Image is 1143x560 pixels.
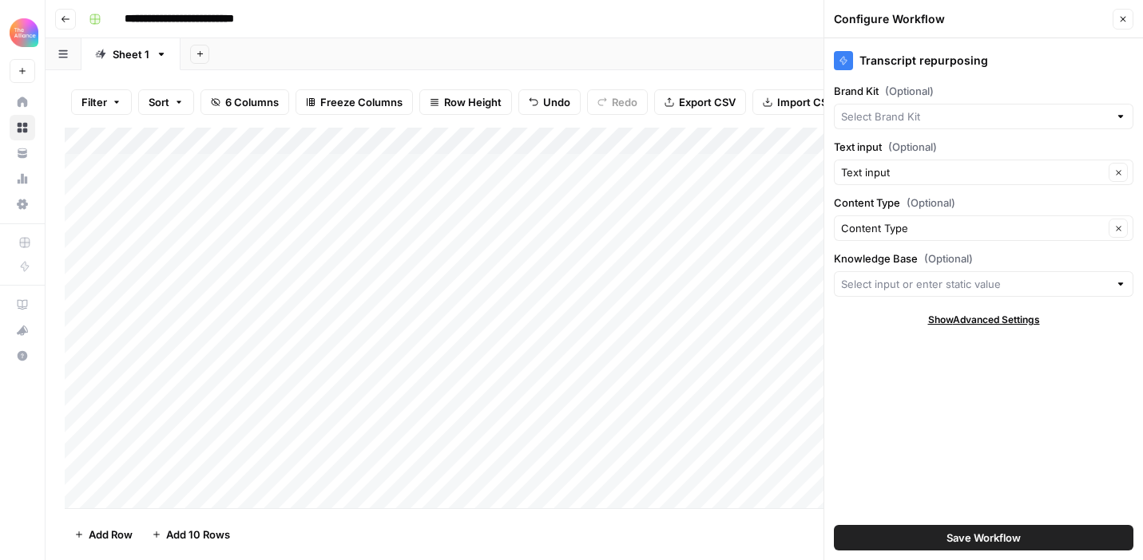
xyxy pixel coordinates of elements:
label: Content Type [834,195,1133,211]
input: Text input [841,164,1104,180]
span: Sort [149,94,169,110]
a: AirOps Academy [10,292,35,317]
button: Import CSV [752,89,845,115]
input: Content Type [841,220,1104,236]
button: Redo [587,89,648,115]
span: Freeze Columns [320,94,403,110]
a: Browse [10,115,35,140]
a: Your Data [10,140,35,166]
span: Save Workflow [947,530,1021,546]
button: Filter [71,89,132,115]
a: Sheet 1 [81,38,181,70]
img: Alliance Logo [10,18,38,47]
span: Row Height [444,94,502,110]
div: Sheet 1 [113,46,149,62]
button: Workspace: Alliance [10,13,35,53]
button: Add Row [65,522,142,547]
span: Add 10 Rows [166,526,230,542]
button: Row Height [419,89,512,115]
a: Home [10,89,35,115]
button: Undo [518,89,581,115]
span: Show Advanced Settings [928,313,1040,327]
label: Brand Kit [834,83,1133,99]
input: Select Brand Kit [841,108,1109,124]
input: Select input or enter static value [841,276,1109,292]
span: (Optional) [888,139,937,155]
button: Sort [138,89,194,115]
button: Add 10 Rows [142,522,240,547]
span: (Optional) [885,83,934,99]
a: Settings [10,191,35,217]
span: Add Row [89,526,133,542]
button: Export CSV [654,89,746,115]
button: Save Workflow [834,525,1133,550]
label: Knowledge Base [834,250,1133,266]
button: 6 Columns [200,89,289,115]
span: Filter [81,94,107,110]
span: Redo [612,94,637,110]
button: Freeze Columns [296,89,413,115]
span: 6 Columns [225,94,279,110]
button: What's new? [10,317,35,343]
span: Import CSV [777,94,835,110]
div: Transcript repurposing [834,51,1133,70]
button: Help + Support [10,343,35,369]
span: Export CSV [679,94,736,110]
a: Usage [10,166,35,191]
span: (Optional) [907,195,955,211]
div: What's new? [10,318,34,342]
label: Text input [834,139,1133,155]
span: (Optional) [924,250,973,266]
span: Undo [543,94,570,110]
